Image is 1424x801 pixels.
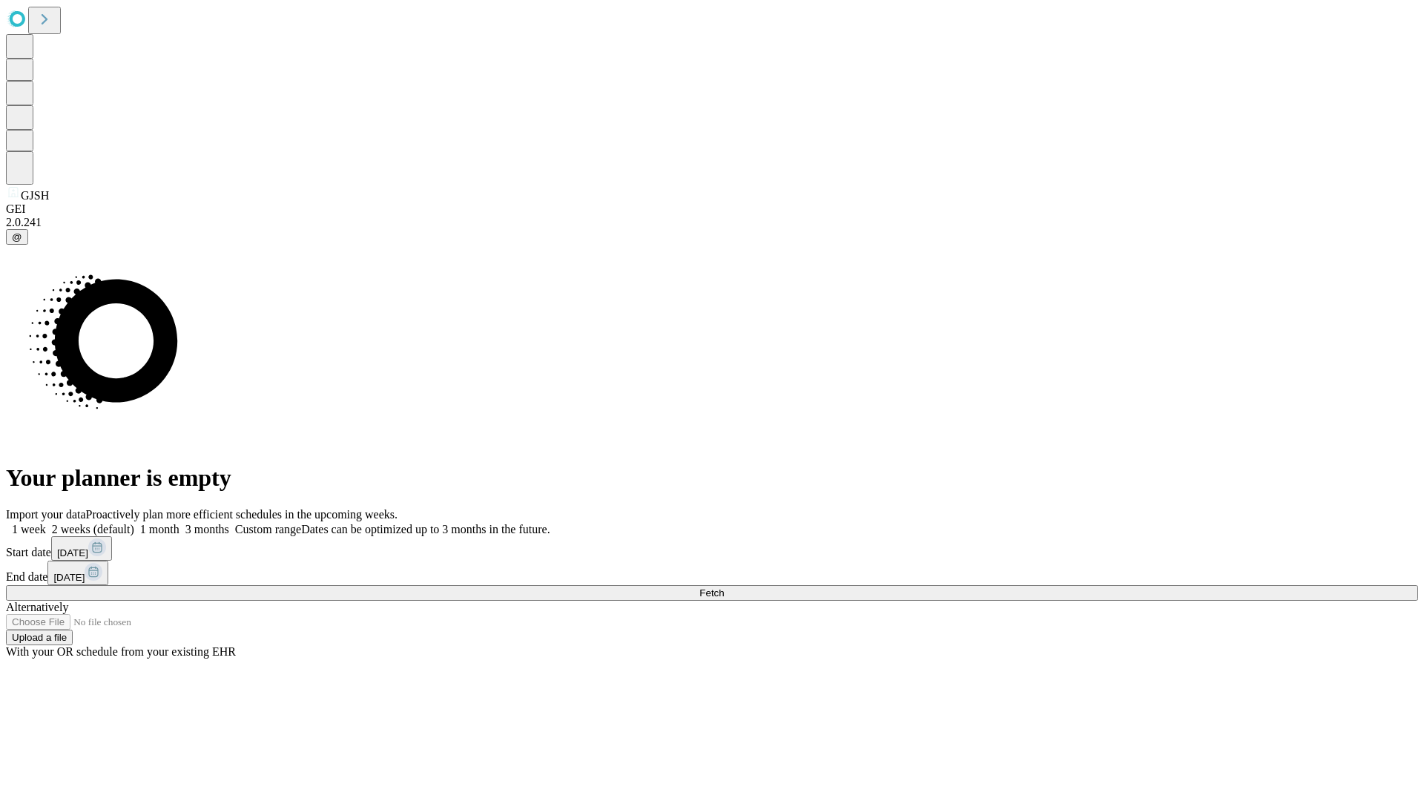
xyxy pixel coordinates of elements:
span: Import your data [6,508,86,521]
span: With your OR schedule from your existing EHR [6,645,236,658]
div: 2.0.241 [6,216,1418,229]
span: GJSH [21,189,49,202]
span: Proactively plan more efficient schedules in the upcoming weeks. [86,508,398,521]
span: Fetch [699,587,724,599]
div: Start date [6,536,1418,561]
button: [DATE] [47,561,108,585]
div: GEI [6,202,1418,216]
button: [DATE] [51,536,112,561]
span: 3 months [185,523,229,535]
span: 1 month [140,523,179,535]
button: @ [6,229,28,245]
span: [DATE] [53,572,85,583]
button: Upload a file [6,630,73,645]
div: End date [6,561,1418,585]
span: Custom range [235,523,301,535]
button: Fetch [6,585,1418,601]
span: Alternatively [6,601,68,613]
span: 2 weeks (default) [52,523,134,535]
span: Dates can be optimized up to 3 months in the future. [301,523,550,535]
span: 1 week [12,523,46,535]
span: @ [12,231,22,243]
h1: Your planner is empty [6,464,1418,492]
span: [DATE] [57,547,88,558]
